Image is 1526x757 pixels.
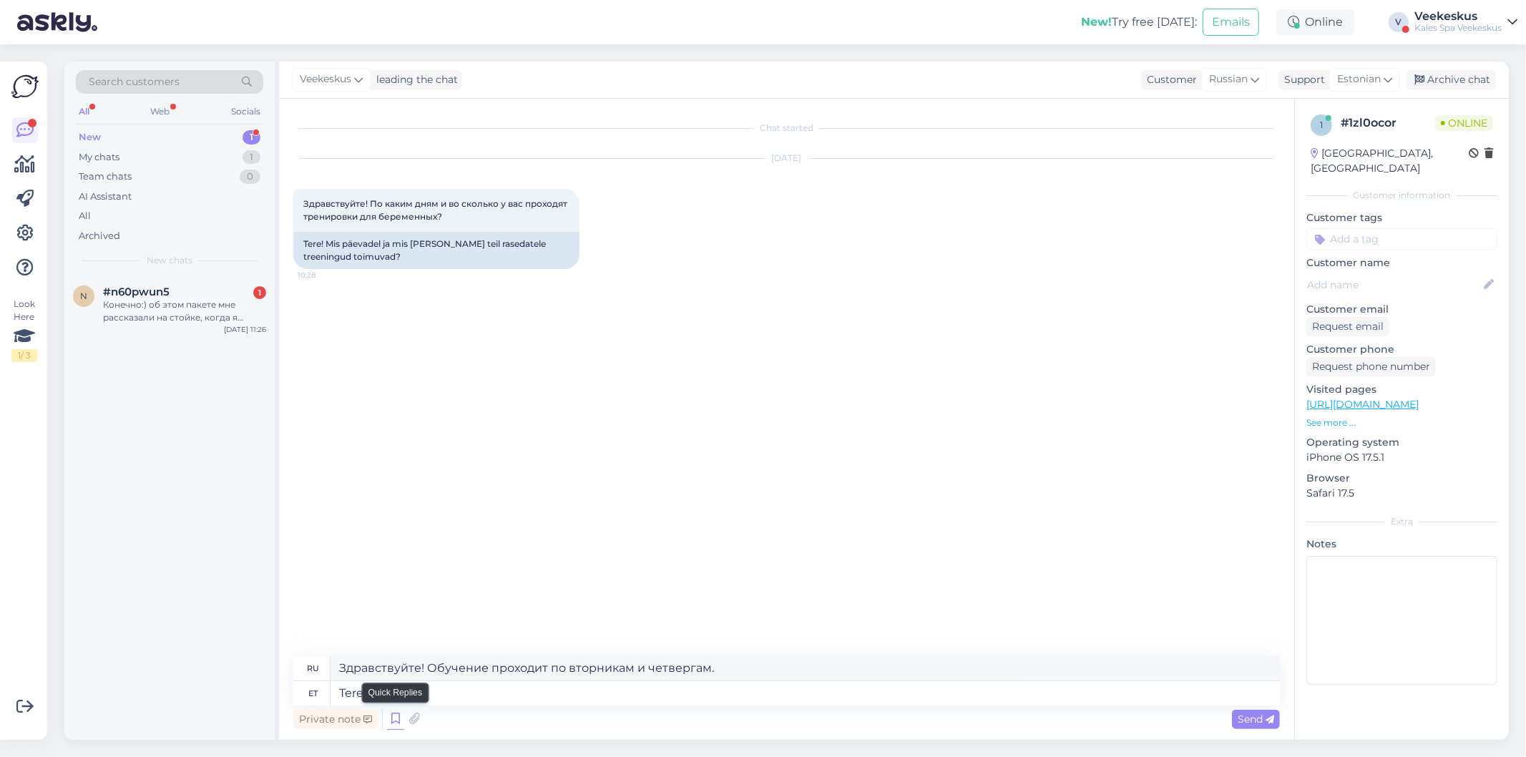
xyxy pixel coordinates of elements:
[1306,435,1497,450] p: Operating system
[1306,302,1497,317] p: Customer email
[371,72,458,87] div: leading the chat
[1306,317,1389,336] div: Request email
[1414,11,1517,34] a: VeekeskusKales Spa Veekeskus
[1306,537,1497,552] p: Notes
[1306,398,1419,411] a: [URL][DOMAIN_NAME]
[1337,72,1381,87] span: Estonian
[368,686,423,699] small: Quick Replies
[1081,15,1112,29] b: New!
[1238,713,1274,726] span: Send
[1306,450,1497,465] p: iPhone OS 17.5.1
[228,102,263,121] div: Socials
[1203,9,1259,36] button: Emails
[243,150,260,165] div: 1
[1276,9,1354,35] div: Online
[1320,119,1323,130] span: 1
[293,710,378,729] div: Private note
[307,656,319,680] div: ru
[89,74,180,89] span: Search customers
[1311,146,1469,176] div: [GEOGRAPHIC_DATA], [GEOGRAPHIC_DATA]
[1306,486,1497,501] p: Safari 17.5
[303,198,569,222] span: Здравствуйте! По каким дням и во сколько у вас проходят тренировки для беременных?
[1306,189,1497,202] div: Customer information
[1306,228,1497,250] input: Add a tag
[80,290,87,301] span: n
[79,190,132,204] div: AI Assistant
[103,298,266,324] div: Конечно:) об этом пакете мне рассказали на стойке, когда я покупала билет на тренировку по аква а...
[331,681,1280,705] textarea: Tere!
[293,152,1280,165] div: [DATE]
[1081,14,1197,31] div: Try free [DATE]:
[103,285,170,298] span: #n60pwun5
[1306,416,1497,429] p: See more ...
[79,150,119,165] div: My chats
[79,229,120,243] div: Archived
[1406,70,1496,89] div: Archive chat
[147,254,192,267] span: New chats
[11,73,39,100] img: Askly Logo
[224,324,266,335] div: [DATE] 11:26
[1306,471,1497,486] p: Browser
[293,122,1280,135] div: Chat started
[253,286,266,299] div: 1
[300,72,351,87] span: Veekeskus
[11,298,37,362] div: Look Here
[298,270,351,280] span: 10:28
[1209,72,1248,87] span: Russian
[79,209,91,223] div: All
[1306,382,1497,397] p: Visited pages
[243,130,260,145] div: 1
[1306,357,1436,376] div: Request phone number
[79,170,132,184] div: Team chats
[1306,210,1497,225] p: Customer tags
[1435,115,1493,131] span: Online
[1306,515,1497,528] div: Extra
[331,656,1280,680] textarea: Привет!
[1414,11,1502,22] div: Veekeskus
[1141,72,1197,87] div: Customer
[76,102,92,121] div: All
[1341,114,1435,132] div: # 1zl0ocor
[1306,342,1497,357] p: Customer phone
[293,232,579,269] div: Tere! Mis päevadel ja mis [PERSON_NAME] teil rasedatele treeningud toimuvad?
[1306,255,1497,270] p: Customer name
[1278,72,1325,87] div: Support
[11,349,37,362] div: 1 / 3
[79,130,101,145] div: New
[240,170,260,184] div: 0
[1307,277,1481,293] input: Add name
[1414,22,1502,34] div: Kales Spa Veekeskus
[1389,12,1409,32] div: V
[308,681,318,705] div: et
[148,102,173,121] div: Web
